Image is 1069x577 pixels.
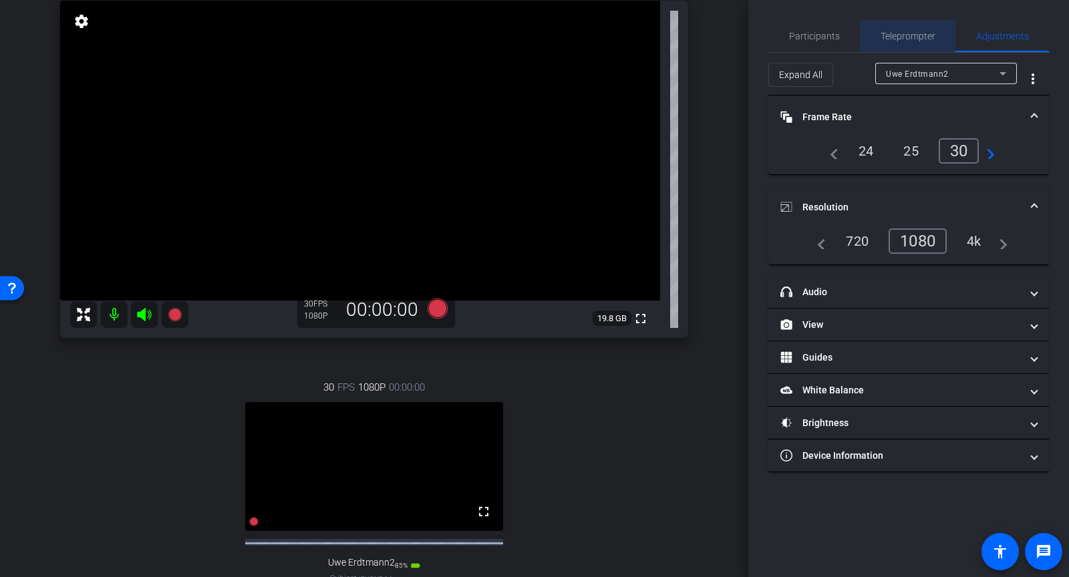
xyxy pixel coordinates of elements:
[768,276,1049,308] mat-expansion-panel-header: Audio
[389,380,425,395] span: 00:00:00
[395,562,408,569] span: 85%
[780,200,1021,214] mat-panel-title: Resolution
[768,63,833,87] button: Expand All
[780,351,1021,365] mat-panel-title: Guides
[768,309,1049,341] mat-expansion-panel-header: View
[313,299,327,309] span: FPS
[957,230,991,252] div: 4k
[633,311,649,327] mat-icon: fullscreen
[1025,71,1041,87] mat-icon: more_vert
[304,311,337,321] div: 1080P
[822,143,838,159] mat-icon: navigate_before
[889,228,947,254] div: 1080
[780,285,1021,299] mat-panel-title: Audio
[939,138,979,164] div: 30
[810,233,826,249] mat-icon: navigate_before
[780,416,1021,430] mat-panel-title: Brightness
[992,544,1008,560] mat-icon: accessibility
[836,230,879,252] div: 720
[337,380,355,395] span: FPS
[358,380,386,395] span: 1080P
[768,186,1049,228] mat-expansion-panel-header: Resolution
[780,110,1021,124] mat-panel-title: Frame Rate
[72,13,91,29] mat-icon: settings
[976,31,1029,41] span: Adjustments
[1036,544,1052,560] mat-icon: message
[768,407,1049,439] mat-expansion-panel-header: Brightness
[337,299,427,321] div: 00:00:00
[780,318,1021,332] mat-panel-title: View
[328,557,395,568] span: Uwe Erdtmann2
[849,140,884,162] div: 24
[780,449,1021,463] mat-panel-title: Device Information
[779,62,822,87] span: Expand All
[768,374,1049,406] mat-expansion-panel-header: White Balance
[593,311,631,327] span: 19.8 GB
[979,143,995,159] mat-icon: navigate_next
[410,560,421,571] mat-icon: battery_std
[768,439,1049,471] mat-expansion-panel-header: Device Information
[323,380,334,395] span: 30
[780,383,1021,397] mat-panel-title: White Balance
[1017,63,1049,95] button: More Options for Adjustments Panel
[893,140,929,162] div: 25
[789,31,840,41] span: Participants
[304,299,337,309] div: 30
[886,69,949,79] span: Uwe Erdtmann2
[768,341,1049,373] mat-expansion-panel-header: Guides
[991,233,1008,249] mat-icon: navigate_next
[768,95,1049,138] mat-expansion-panel-header: Frame Rate
[768,228,1049,264] div: Resolution
[476,504,492,520] mat-icon: fullscreen
[881,31,935,41] span: Teleprompter
[768,138,1049,174] div: Frame Rate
